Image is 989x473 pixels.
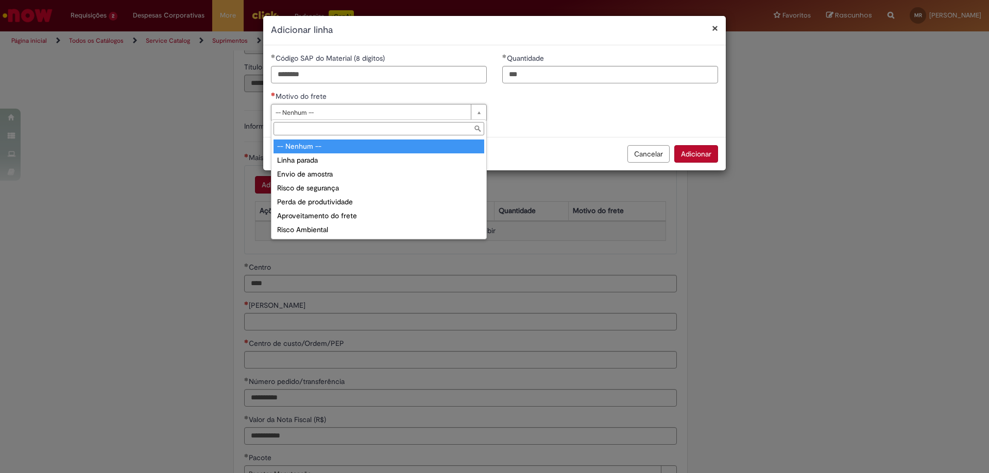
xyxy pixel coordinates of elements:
[274,209,484,223] div: Aproveitamento do frete
[274,153,484,167] div: Linha parada
[274,223,484,237] div: Risco Ambiental
[274,139,484,153] div: -- Nenhum --
[274,167,484,181] div: Envio de amostra
[274,181,484,195] div: Risco de segurança
[274,195,484,209] div: Perda de produtividade
[271,137,486,239] ul: Motivo do frete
